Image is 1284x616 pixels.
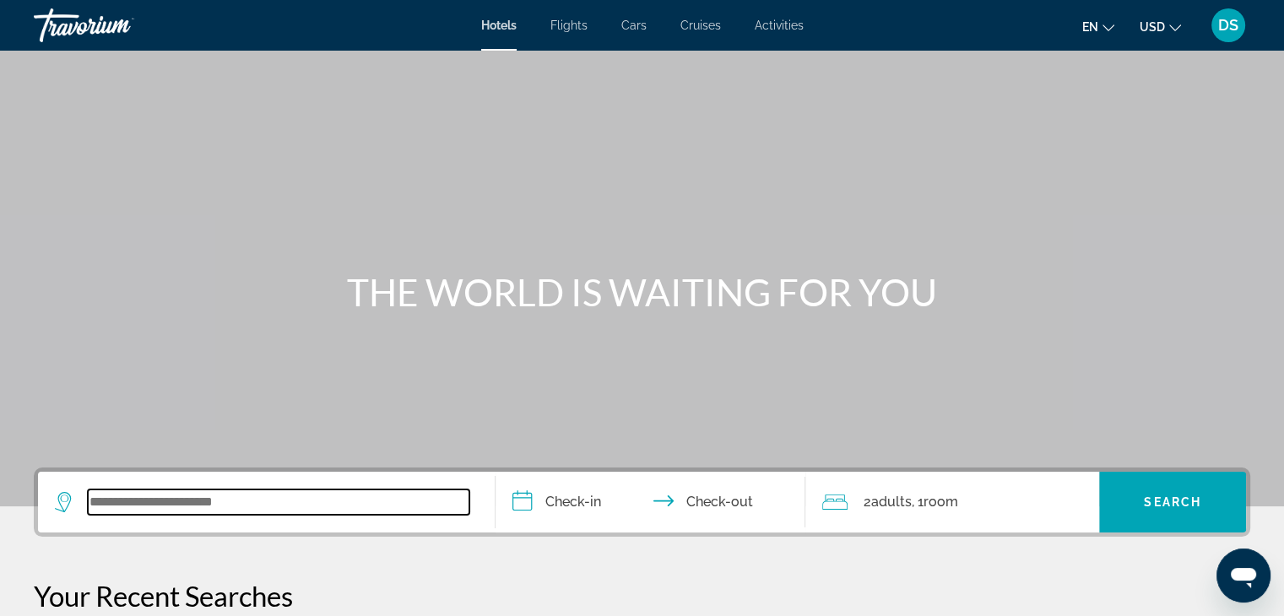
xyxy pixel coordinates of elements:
span: , 1 [911,490,957,514]
span: Adults [870,494,911,510]
span: Room [923,494,957,510]
span: USD [1140,20,1165,34]
span: 2 [863,490,911,514]
button: Travelers: 2 adults, 0 children [805,472,1099,532]
a: Activities [755,19,804,32]
p: Your Recent Searches [34,579,1250,613]
a: Cruises [680,19,721,32]
button: User Menu [1206,8,1250,43]
a: Flights [550,19,588,32]
button: Check in and out dates [496,472,806,532]
a: Hotels [481,19,517,32]
button: Change language [1082,14,1114,39]
div: Search widget [38,472,1246,532]
span: en [1082,20,1098,34]
span: Search [1144,495,1201,509]
span: DS [1218,17,1238,34]
a: Travorium [34,3,203,47]
iframe: Button to launch messaging window [1216,548,1270,602]
button: Search [1099,472,1246,532]
h1: THE WORLD IS WAITING FOR YOU [326,270,959,314]
button: Change currency [1140,14,1181,39]
a: Cars [621,19,647,32]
